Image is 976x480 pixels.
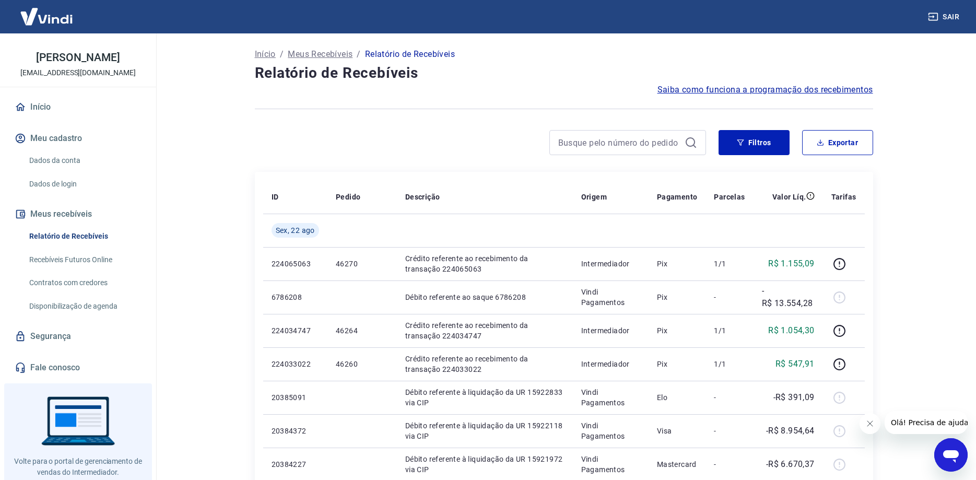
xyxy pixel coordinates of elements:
[255,48,276,61] a: Início
[25,173,144,195] a: Dados de login
[272,325,319,336] p: 224034747
[288,48,352,61] a: Meus Recebíveis
[25,150,144,171] a: Dados da conta
[860,413,880,434] iframe: Fechar mensagem
[768,324,814,337] p: R$ 1.054,30
[581,359,640,369] p: Intermediador
[714,259,745,269] p: 1/1
[581,192,607,202] p: Origem
[558,135,680,150] input: Busque pelo número do pedido
[714,192,745,202] p: Parcelas
[657,392,698,403] p: Elo
[405,192,440,202] p: Descrição
[25,272,144,294] a: Contratos com credores
[581,287,640,308] p: Vindi Pagamentos
[336,259,389,269] p: 46270
[25,226,144,247] a: Relatório de Recebíveis
[13,356,144,379] a: Fale conosco
[13,96,144,119] a: Início
[719,130,790,155] button: Filtros
[13,203,144,226] button: Meus recebíveis
[768,257,814,270] p: R$ 1.155,09
[657,459,698,470] p: Mastercard
[13,325,144,348] a: Segurança
[775,358,815,370] p: R$ 547,91
[365,48,455,61] p: Relatório de Recebíveis
[405,354,565,374] p: Crédito referente ao recebimento da transação 224033022
[405,387,565,408] p: Débito referente à liquidação da UR 15922833 via CIP
[272,192,279,202] p: ID
[926,7,963,27] button: Sair
[255,63,873,84] h4: Relatório de Recebíveis
[272,259,319,269] p: 224065063
[405,253,565,274] p: Crédito referente ao recebimento da transação 224065063
[802,130,873,155] button: Exportar
[280,48,284,61] p: /
[657,292,698,302] p: Pix
[766,458,815,471] p: -R$ 6.670,37
[581,420,640,441] p: Vindi Pagamentos
[762,285,815,310] p: -R$ 13.554,28
[657,359,698,369] p: Pix
[272,359,319,369] p: 224033022
[36,52,120,63] p: [PERSON_NAME]
[657,192,698,202] p: Pagamento
[405,420,565,441] p: Débito referente à liquidação da UR 15922118 via CIP
[25,296,144,317] a: Disponibilização de agenda
[13,1,80,32] img: Vindi
[25,249,144,271] a: Recebíveis Futuros Online
[336,192,360,202] p: Pedido
[714,459,745,470] p: -
[581,325,640,336] p: Intermediador
[657,259,698,269] p: Pix
[272,292,319,302] p: 6786208
[831,192,856,202] p: Tarifas
[405,454,565,475] p: Débito referente à liquidação da UR 15921972 via CIP
[657,84,873,96] a: Saiba como funciona a programação dos recebimentos
[405,320,565,341] p: Crédito referente ao recebimento da transação 224034747
[6,7,88,16] span: Olá! Precisa de ajuda?
[885,411,968,434] iframe: Mensagem da empresa
[357,48,360,61] p: /
[336,359,389,369] p: 46260
[766,425,815,437] p: -R$ 8.954,64
[714,426,745,436] p: -
[272,392,319,403] p: 20385091
[657,426,698,436] p: Visa
[272,459,319,470] p: 20384227
[714,359,745,369] p: 1/1
[405,292,565,302] p: Débito referente ao saque 6786208
[581,387,640,408] p: Vindi Pagamentos
[934,438,968,472] iframe: Botão para abrir a janela de mensagens
[714,392,745,403] p: -
[272,426,319,436] p: 20384372
[581,454,640,475] p: Vindi Pagamentos
[714,292,745,302] p: -
[336,325,389,336] p: 46264
[657,325,698,336] p: Pix
[581,259,640,269] p: Intermediador
[20,67,136,78] p: [EMAIL_ADDRESS][DOMAIN_NAME]
[773,391,815,404] p: -R$ 391,09
[13,127,144,150] button: Meu cadastro
[714,325,745,336] p: 1/1
[276,225,315,236] span: Sex, 22 ago
[772,192,806,202] p: Valor Líq.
